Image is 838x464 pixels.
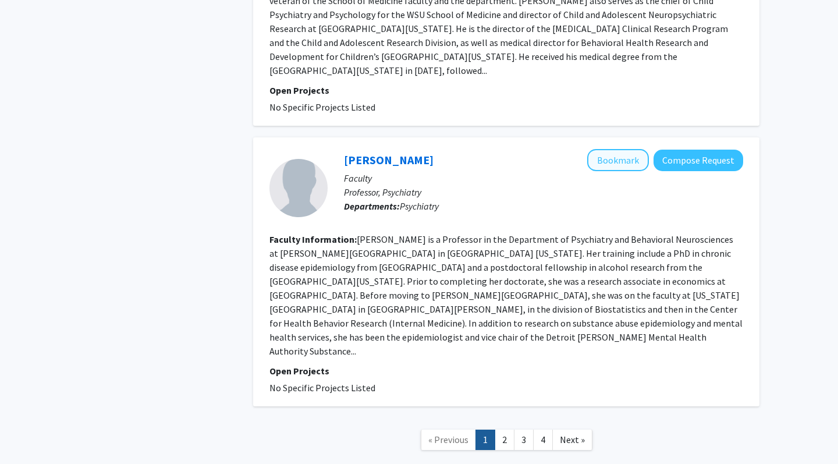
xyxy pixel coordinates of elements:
span: No Specific Projects Listed [269,101,375,113]
a: [PERSON_NAME] [344,153,434,167]
span: Next » [560,434,585,445]
a: 1 [475,430,495,450]
span: « Previous [428,434,468,445]
p: Open Projects [269,83,743,97]
button: Compose Request to Cynthia Arfken [654,150,743,171]
p: Professor, Psychiatry [344,185,743,199]
p: Open Projects [269,364,743,378]
iframe: Chat [9,412,49,455]
span: Psychiatry [400,200,439,212]
a: 3 [514,430,534,450]
b: Departments: [344,200,400,212]
button: Add Cynthia Arfken to Bookmarks [587,149,649,171]
a: 2 [495,430,514,450]
p: Faculty [344,171,743,185]
fg-read-more: [PERSON_NAME] is a Professor in the Department of Psychiatry and Behavioral Neurosciences at [PER... [269,233,743,357]
a: Previous Page [421,430,476,450]
a: 4 [533,430,553,450]
a: Next [552,430,592,450]
span: No Specific Projects Listed [269,382,375,394]
b: Faculty Information: [269,233,357,245]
